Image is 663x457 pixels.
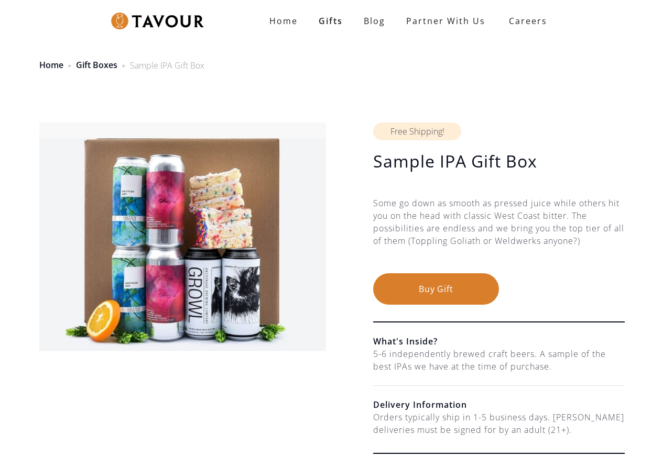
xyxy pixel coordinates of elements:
a: Home [259,10,308,31]
a: Gifts [308,10,353,31]
a: Home [39,59,63,71]
h6: Delivery Information [373,398,625,411]
strong: Home [269,15,298,27]
h1: Sample IPA Gift Box [373,151,625,172]
div: Some go down as smooth as pressed juice while others hit you on the head with classic West Coast ... [373,197,625,273]
a: Careers [496,6,555,36]
strong: Careers [509,10,547,31]
a: Blog [353,10,396,31]
a: Gift Boxes [76,59,117,71]
div: Free Shipping! [373,122,461,140]
div: Orders typically ship in 1-5 business days. [PERSON_NAME] deliveries must be signed for by an adu... [373,411,625,436]
h6: What's Inside? [373,335,625,348]
div: 5-6 independently brewed craft beers. A sample of the best IPAs we have at the time of purchase. [373,348,625,373]
div: Sample IPA Gift Box [130,59,204,72]
button: Buy Gift [373,273,499,305]
a: partner with us [396,10,496,31]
